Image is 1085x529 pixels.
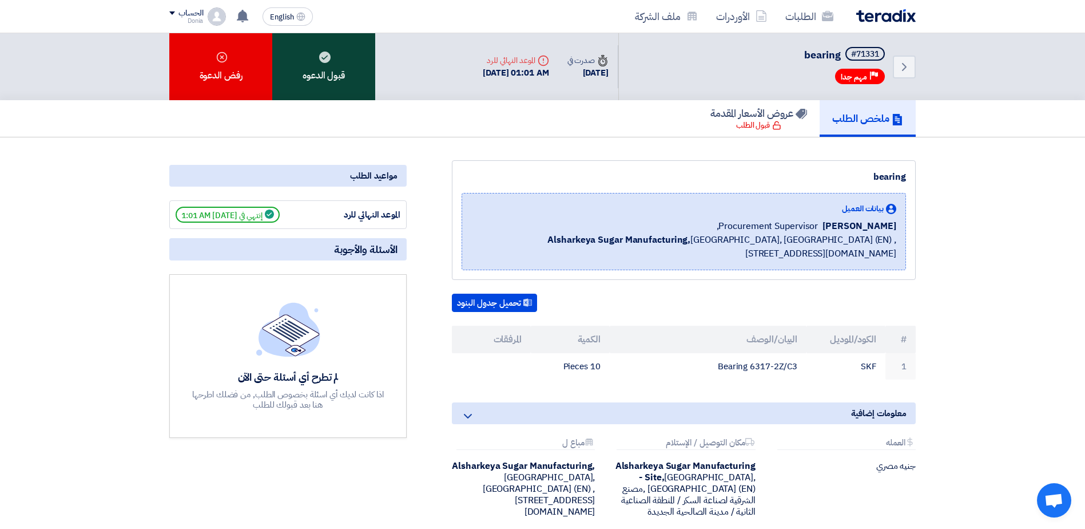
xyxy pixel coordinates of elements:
span: الأسئلة والأجوبة [334,243,398,256]
div: Open chat [1037,483,1071,518]
b: Alsharkeya Sugar Manufacturing - Site, [615,459,756,484]
button: تحميل جدول البنود [452,294,537,312]
span: Procurement Supervisor, [717,219,818,233]
th: الكمية [531,326,610,353]
div: #71331 [851,50,879,58]
td: 10 Pieces [531,353,610,380]
div: مباع ل [456,438,595,450]
div: قبول الطلب [736,120,781,131]
span: مهم جدا [841,72,867,82]
div: العمله [777,438,916,450]
img: profile_test.png [208,7,226,26]
div: الحساب [178,9,203,18]
span: معلومات إضافية [851,407,907,420]
span: [PERSON_NAME] [822,219,896,233]
img: Teradix logo [856,9,916,22]
a: ملخص الطلب [820,100,916,137]
div: الموعد النهائي للرد [315,208,400,222]
div: [GEOGRAPHIC_DATA], [GEOGRAPHIC_DATA] (EN) ,مصنع الشرقية لصناعة السكر / المنطقة الصناعية الثانية /... [612,460,755,518]
td: Bearing 6317-2Z/C3 [610,353,807,380]
span: بيانات العميل [842,203,884,215]
div: Donia [169,18,203,24]
span: bearing [804,47,841,62]
td: SKF [806,353,885,380]
div: لم تطرح أي أسئلة حتى الآن [191,370,385,384]
td: 1 [885,353,916,380]
div: قبول الدعوه [272,33,375,100]
span: [GEOGRAPHIC_DATA], [GEOGRAPHIC_DATA] (EN) ,[STREET_ADDRESS][DOMAIN_NAME] [471,233,896,260]
th: # [885,326,916,353]
div: صدرت في [567,54,609,66]
div: bearing [462,170,906,184]
h5: ملخص الطلب [832,112,903,125]
th: المرفقات [452,326,531,353]
b: Alsharkeya Sugar Manufacturing, [452,459,595,473]
div: اذا كانت لديك أي اسئلة بخصوص الطلب, من فضلك اطرحها هنا بعد قبولك للطلب [191,389,385,410]
span: English [270,13,294,21]
img: empty_state_list.svg [256,302,320,356]
div: [DATE] 01:01 AM [483,66,549,80]
span: إنتهي في [DATE] 1:01 AM [176,207,280,223]
a: ملف الشركة [626,3,707,30]
th: الكود/الموديل [806,326,885,353]
th: البيان/الوصف [610,326,807,353]
div: رفض الدعوة [169,33,272,100]
div: مواعيد الطلب [169,165,407,187]
b: Alsharkeya Sugar Manufacturing, [547,233,690,247]
a: الطلبات [776,3,842,30]
div: مكان التوصيل / الإستلام [617,438,755,450]
a: عروض الأسعار المقدمة قبول الطلب [698,100,820,137]
div: [GEOGRAPHIC_DATA], [GEOGRAPHIC_DATA] (EN) ,[STREET_ADDRESS][DOMAIN_NAME] [452,460,595,518]
button: English [263,7,313,26]
a: الأوردرات [707,3,776,30]
h5: bearing [804,47,887,63]
div: الموعد النهائي للرد [483,54,549,66]
div: [DATE] [567,66,609,80]
div: جنيه مصري [773,460,916,472]
h5: عروض الأسعار المقدمة [710,106,807,120]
